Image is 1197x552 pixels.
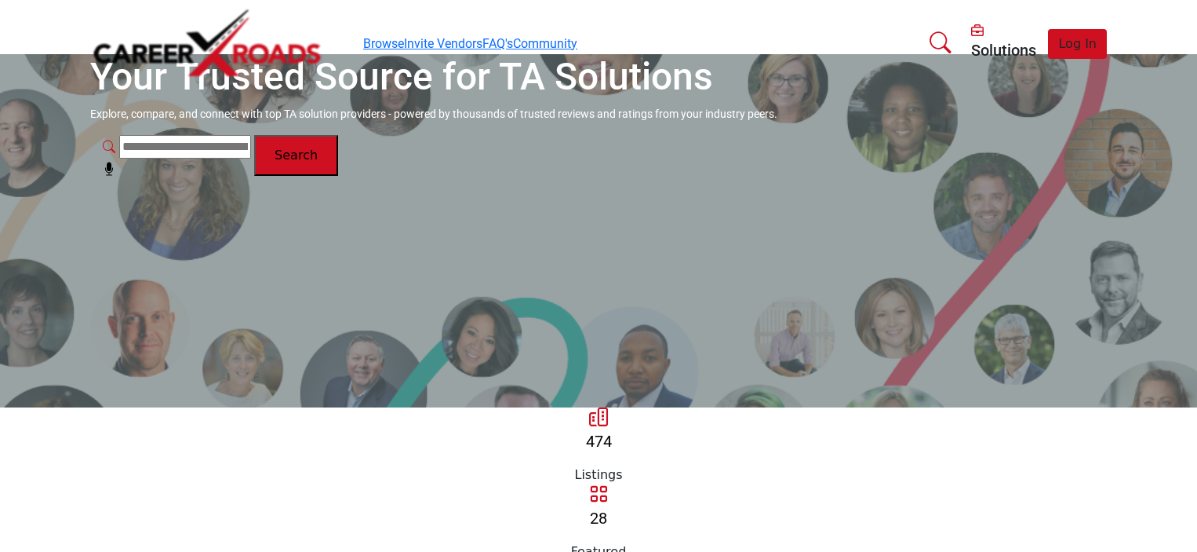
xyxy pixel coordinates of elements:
[590,509,607,528] a: 28
[589,489,608,504] a: Go to Featured
[90,106,1107,122] p: Explore, compare, and connect with top TA solution providers - powered by thousands of trusted re...
[1058,36,1097,51] span: Log In
[1048,29,1107,59] button: Log In
[363,36,404,51] a: Browse
[913,20,962,62] a: Search
[586,432,612,451] a: 474
[275,148,318,163] span: Search
[971,41,1036,60] h5: Solutions
[482,36,513,51] a: FAQ's
[513,36,577,51] a: Community
[90,466,1107,484] div: Listings
[971,22,1036,60] div: Solutions
[404,36,482,51] a: Invite Vendors
[90,6,326,81] img: Site Logo
[254,135,338,176] button: Search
